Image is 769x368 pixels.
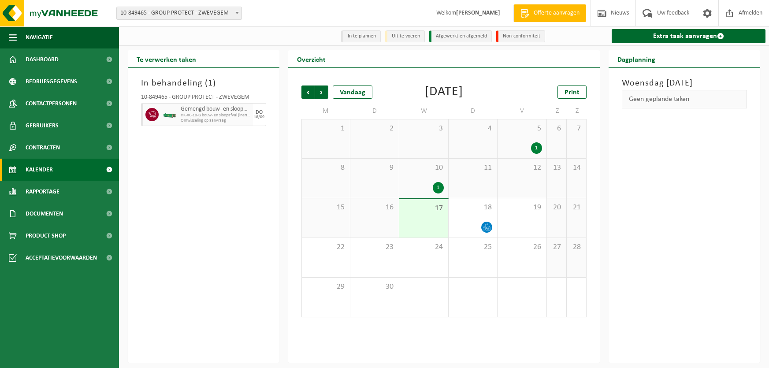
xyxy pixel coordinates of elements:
span: 17 [404,204,443,213]
span: 7 [571,124,582,134]
span: Vorige [301,85,315,99]
span: Navigatie [26,26,53,48]
span: Product Shop [26,225,66,247]
h3: Woensdag [DATE] [622,77,747,90]
td: Z [567,103,587,119]
div: Geen geplande taken [622,90,747,108]
span: 23 [355,242,394,252]
span: 12 [502,163,542,173]
span: 25 [453,242,493,252]
div: 10-849465 - GROUP PROTECT - ZWEVEGEM [141,94,266,103]
li: In te plannen [341,30,381,42]
span: 14 [571,163,582,173]
div: 1 [531,142,542,154]
span: Contactpersonen [26,93,77,115]
li: Uit te voeren [385,30,425,42]
span: Kalender [26,159,53,181]
td: Z [547,103,567,119]
span: 6 [551,124,562,134]
h2: Dagplanning [609,50,664,67]
a: Offerte aanvragen [513,4,586,22]
span: 19 [502,203,542,212]
a: Extra taak aanvragen [612,29,765,43]
span: 1 [306,124,345,134]
span: 9 [355,163,394,173]
span: 28 [571,242,582,252]
span: 11 [453,163,493,173]
span: 27 [551,242,562,252]
td: M [301,103,350,119]
span: Dashboard [26,48,59,71]
span: Omwisseling op aanvraag [181,118,251,123]
span: 24 [404,242,443,252]
li: Non-conformiteit [496,30,545,42]
span: Print [565,89,580,96]
span: Gemengd bouw- en sloopafval (inert en niet inert) [181,106,251,113]
span: Bedrijfsgegevens [26,71,77,93]
span: 30 [355,282,394,292]
h3: In behandeling ( ) [141,77,266,90]
span: 10-849465 - GROUP PROTECT - ZWEVEGEM [117,7,241,19]
span: Rapportage [26,181,59,203]
h2: Te verwerken taken [128,50,205,67]
span: 10 [404,163,443,173]
span: 22 [306,242,345,252]
span: 4 [453,124,493,134]
h2: Overzicht [288,50,334,67]
li: Afgewerkt en afgemeld [429,30,492,42]
span: 15 [306,203,345,212]
img: HK-XC-10-GN-00 [163,112,176,118]
span: Gebruikers [26,115,59,137]
span: 29 [306,282,345,292]
span: 26 [502,242,542,252]
td: D [350,103,399,119]
span: 10-849465 - GROUP PROTECT - ZWEVEGEM [116,7,242,20]
span: 13 [551,163,562,173]
span: Acceptatievoorwaarden [26,247,97,269]
div: DO [256,110,263,115]
div: [DATE] [425,85,463,99]
span: 16 [355,203,394,212]
a: Print [557,85,587,99]
div: 1 [433,182,444,193]
span: Contracten [26,137,60,159]
span: 21 [571,203,582,212]
span: Volgende [315,85,328,99]
span: 2 [355,124,394,134]
span: Documenten [26,203,63,225]
span: 8 [306,163,345,173]
span: Offerte aanvragen [531,9,582,18]
span: 3 [404,124,443,134]
span: 1 [208,79,213,88]
td: W [399,103,448,119]
td: D [449,103,498,119]
span: 5 [502,124,542,134]
div: 18/09 [254,115,264,119]
strong: [PERSON_NAME] [456,10,500,16]
div: Vandaag [333,85,372,99]
span: 18 [453,203,493,212]
span: HK-XC-10-G bouw- en sloopafval (inert en niet inert) [181,113,251,118]
td: V [498,103,546,119]
span: 20 [551,203,562,212]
